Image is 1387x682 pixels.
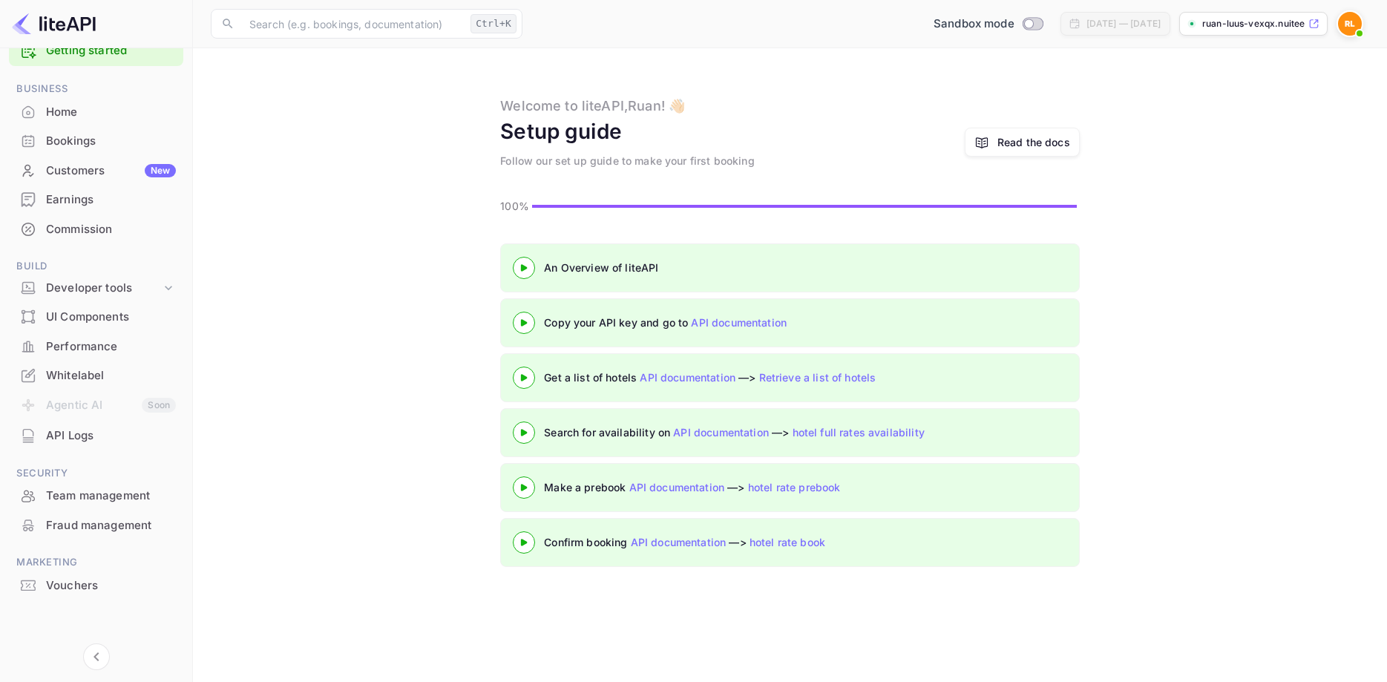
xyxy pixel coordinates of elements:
[46,104,176,121] div: Home
[9,511,183,540] div: Fraud management
[748,481,841,494] a: hotel rate prebook
[934,16,1014,33] span: Sandbox mode
[928,16,1049,33] div: Switch to Production mode
[759,371,876,384] a: Retrieve a list of hotels
[9,303,183,332] div: UI Components
[9,157,183,184] a: CustomersNew
[83,643,110,670] button: Collapse navigation
[470,14,517,33] div: Ctrl+K
[9,186,183,213] a: Earnings
[9,422,183,450] div: API Logs
[9,275,183,301] div: Developer tools
[9,571,183,600] div: Vouchers
[9,361,183,390] div: Whitelabel
[9,332,183,360] a: Performance
[9,511,183,539] a: Fraud management
[793,426,925,439] a: hotel full rates availability
[9,98,183,125] a: Home
[500,116,622,147] div: Setup guide
[673,426,769,439] a: API documentation
[500,96,685,116] div: Welcome to liteAPI, Ruan ! 👋🏻
[145,164,176,177] div: New
[46,42,176,59] a: Getting started
[1338,12,1362,36] img: Ruan Luus
[46,221,176,238] div: Commission
[46,488,176,505] div: Team management
[9,36,183,66] div: Getting started
[9,465,183,482] span: Security
[9,422,183,449] a: API Logs
[46,367,176,384] div: Whitelabel
[12,12,96,36] img: LiteAPI logo
[9,482,183,511] div: Team management
[46,338,176,355] div: Performance
[500,198,527,214] p: 100%
[544,370,915,385] div: Get a list of hotels —>
[46,517,176,534] div: Fraud management
[46,309,176,326] div: UI Components
[46,133,176,150] div: Bookings
[544,479,915,495] div: Make a prebook —>
[9,81,183,97] span: Business
[9,571,183,599] a: Vouchers
[997,134,1070,150] a: Read the docs
[1086,17,1161,30] div: [DATE] — [DATE]
[9,215,183,244] div: Commission
[46,191,176,209] div: Earnings
[9,127,183,154] a: Bookings
[544,315,915,330] div: Copy your API key and go to
[9,127,183,156] div: Bookings
[9,554,183,571] span: Marketing
[9,258,183,275] span: Build
[750,536,825,548] a: hotel rate book
[46,280,161,297] div: Developer tools
[46,427,176,445] div: API Logs
[691,316,787,329] a: API documentation
[965,128,1080,157] a: Read the docs
[9,303,183,330] a: UI Components
[640,371,735,384] a: API documentation
[544,424,1063,440] div: Search for availability on —>
[9,361,183,389] a: Whitelabel
[9,332,183,361] div: Performance
[46,577,176,594] div: Vouchers
[9,482,183,509] a: Team management
[631,536,727,548] a: API documentation
[629,481,725,494] a: API documentation
[544,534,915,550] div: Confirm booking —>
[9,215,183,243] a: Commission
[500,153,755,168] div: Follow our set up guide to make your first booking
[9,98,183,127] div: Home
[544,260,915,275] div: An Overview of liteAPI
[9,157,183,186] div: CustomersNew
[240,9,465,39] input: Search (e.g. bookings, documentation)
[1202,17,1305,30] p: ruan-luus-vexqx.nuitee...
[9,186,183,214] div: Earnings
[46,163,176,180] div: Customers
